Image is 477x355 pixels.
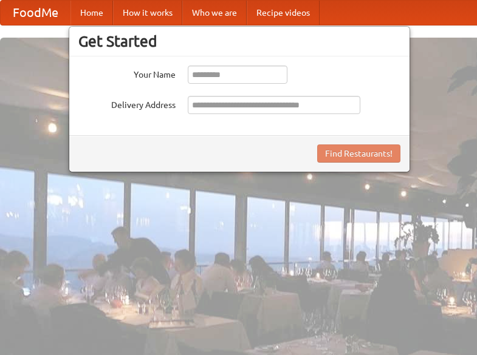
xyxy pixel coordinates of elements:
[78,66,176,81] label: Your Name
[317,144,400,163] button: Find Restaurants!
[247,1,320,25] a: Recipe videos
[70,1,113,25] a: Home
[78,96,176,111] label: Delivery Address
[78,32,400,50] h3: Get Started
[113,1,182,25] a: How it works
[1,1,70,25] a: FoodMe
[182,1,247,25] a: Who we are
